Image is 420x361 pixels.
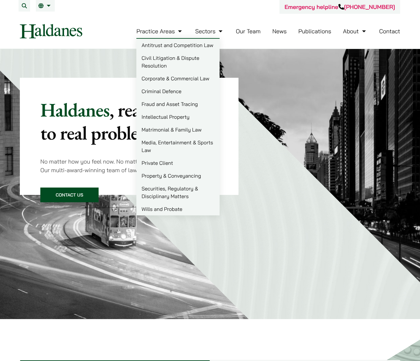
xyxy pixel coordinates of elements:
[136,85,220,98] a: Criminal Defence
[136,72,220,85] a: Corporate & Commercial Law
[136,110,220,123] a: Intellectual Property
[136,98,220,110] a: Fraud and Asset Tracing
[40,157,218,174] p: No matter how you feel now. No matter what your legal problem is. Our multi-award-winning team of...
[136,203,220,215] a: Wills and Probate
[136,136,220,156] a: Media, Entertainment & Sports Law
[136,123,220,136] a: Matrimonial & Family Law
[236,28,261,35] a: Our Team
[38,3,52,8] a: EN
[285,3,395,11] a: Emergency helpline[PHONE_NUMBER]
[379,28,400,35] a: Contact
[272,28,287,35] a: News
[136,156,220,169] a: Private Client
[40,98,218,144] p: Haldanes
[136,182,220,203] a: Securities, Regulatory & Disciplinary Matters
[40,188,99,202] a: Contact Us
[343,28,367,35] a: About
[195,28,224,35] a: Sectors
[20,24,82,38] img: Logo of Haldanes
[136,39,220,52] a: Antitrust and Competition Law
[136,52,220,72] a: Civil Litigation & Dispute Resolution
[136,28,183,35] a: Practice Areas
[136,169,220,182] a: Property & Conveyancing
[298,28,331,35] a: Publications
[40,97,216,145] mark: , real solutions to real problems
